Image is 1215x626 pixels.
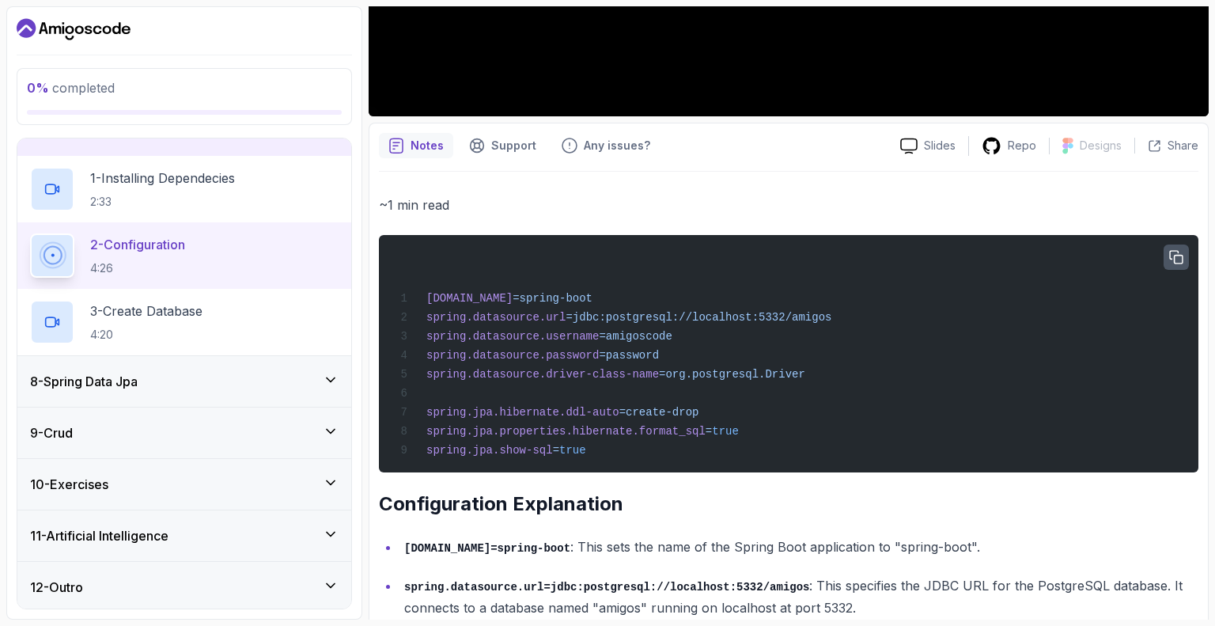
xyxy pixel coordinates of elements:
span: = [706,425,712,438]
h3: 11 - Artificial Intelligence [30,526,168,545]
span: = [553,444,559,457]
a: Slides [888,138,968,154]
span: spring.datasource.url [426,311,566,324]
p: Support [491,138,536,154]
p: Repo [1008,138,1036,154]
p: Any issues? [584,138,650,154]
button: 1-Installing Dependecies2:33 [30,167,339,211]
button: 9-Crud [17,408,351,458]
p: 2:33 [90,194,235,210]
span: spring.datasource.username [426,330,599,343]
button: Feedback button [552,133,660,158]
span: spring.jpa.hibernate.ddl-auto [426,406,619,419]
button: 2-Configuration4:26 [30,233,339,278]
h2: Configuration Explanation [379,491,1198,517]
span: spring.datasource.driver-class-name [426,368,659,381]
p: 3 - Create Database [90,302,202,321]
a: Dashboard [17,17,131,42]
button: notes button [379,133,453,158]
p: : This sets the name of the Spring Boot application to "spring-boot". [404,536,1198,559]
span: =amigoscode [599,330,672,343]
button: 11-Artificial Intelligence [17,510,351,561]
button: Support button [460,133,546,158]
button: 10-Exercises [17,459,351,510]
span: [DOMAIN_NAME] [426,292,513,305]
span: =spring-boot [513,292,592,305]
p: Notes [411,138,444,154]
span: spring.jpa.properties.hibernate.format_sql [426,425,706,438]
span: 0 % [27,80,49,96]
span: =org.postgresql.Driver [659,368,805,381]
p: Share [1168,138,1198,154]
p: : This specifies the JDBC URL for the PostgreSQL database. It connects to a database named "amigo... [404,575,1198,620]
p: 4:20 [90,327,202,343]
span: true [559,444,586,457]
span: =password [599,349,659,362]
code: spring.datasource.url=jdbc:postgresql://localhost:5332/amigos [404,581,809,594]
p: Designs [1080,138,1122,154]
span: spring.jpa.show-sql [426,444,553,457]
button: 3-Create Database4:20 [30,300,339,344]
p: 4:26 [90,260,185,276]
span: spring.datasource.password [426,349,599,362]
p: 2 - Configuration [90,235,185,254]
h3: 12 - Outro [30,578,83,597]
h3: 9 - Crud [30,423,73,442]
p: ~1 min read [379,194,1198,216]
span: =jdbc:postgresql://localhost:5332/amigos [566,311,831,324]
button: 12-Outro [17,562,351,613]
span: =create-drop [619,406,699,419]
p: 1 - Installing Dependecies [90,169,235,188]
span: true [712,425,739,438]
h3: 10 - Exercises [30,475,108,494]
button: Share [1134,138,1198,154]
button: 8-Spring Data Jpa [17,356,351,407]
a: Repo [969,136,1049,156]
p: Slides [924,138,956,154]
h3: 8 - Spring Data Jpa [30,372,138,391]
span: completed [27,80,115,96]
code: [DOMAIN_NAME]=spring-boot [404,542,570,555]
